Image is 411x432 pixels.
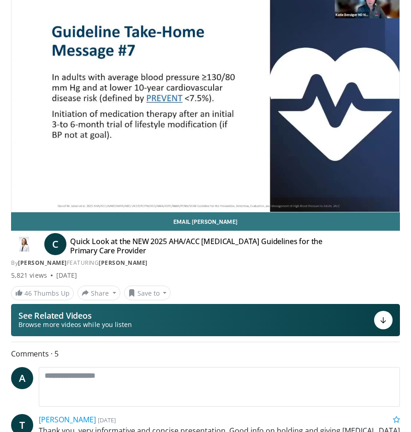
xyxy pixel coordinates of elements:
a: 46 Thumbs Up [11,286,74,300]
h4: Quick Look at the NEW 2025 AHA/ACC [MEDICAL_DATA] Guidelines for the Primary Care Provider [70,237,346,255]
button: Share [77,286,120,300]
span: Browse more videos while you listen [18,320,132,329]
a: C [44,233,66,255]
span: 5,821 views [11,271,47,280]
p: See Related Videos [18,311,132,320]
span: 46 [24,289,32,298]
img: Dr. Catherine P. Benziger [11,237,37,251]
a: Email [PERSON_NAME] [11,212,400,231]
small: [DATE] [98,416,116,424]
div: By FEATURING [11,259,400,267]
button: See Related Videos Browse more videos while you listen [11,304,400,336]
a: A [11,367,33,389]
button: Save to [124,286,171,300]
div: [DATE] [56,271,77,280]
a: [PERSON_NAME] [99,259,148,267]
a: [PERSON_NAME] [39,414,96,425]
a: [PERSON_NAME] [18,259,67,267]
span: Comments 5 [11,348,400,360]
